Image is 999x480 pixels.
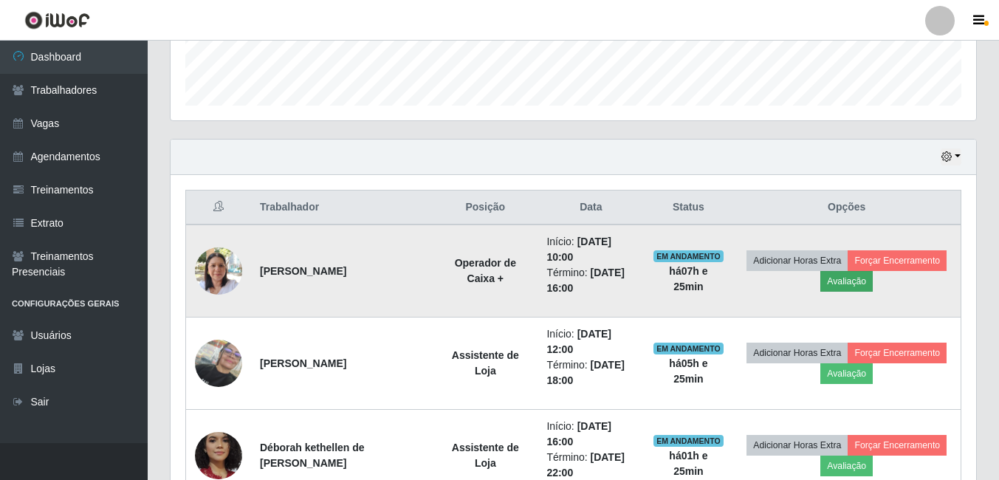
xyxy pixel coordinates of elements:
[653,435,724,447] span: EM ANDAMENTO
[260,357,346,369] strong: [PERSON_NAME]
[538,191,644,225] th: Data
[260,265,346,277] strong: [PERSON_NAME]
[848,343,947,363] button: Forçar Encerramento
[546,357,635,388] li: Término:
[546,420,611,448] time: [DATE] 16:00
[732,191,961,225] th: Opções
[455,257,516,284] strong: Operador de Caixa +
[452,442,519,469] strong: Assistente de Loja
[653,343,724,354] span: EM ANDAMENTO
[644,191,732,225] th: Status
[848,250,947,271] button: Forçar Encerramento
[251,191,433,225] th: Trabalhador
[820,271,873,292] button: Avaliação
[546,419,635,450] li: Início:
[452,349,519,377] strong: Assistente de Loja
[669,265,707,292] strong: há 07 h e 25 min
[195,239,242,302] img: 1726671654574.jpeg
[24,11,90,30] img: CoreUI Logo
[820,456,873,476] button: Avaliação
[746,343,848,363] button: Adicionar Horas Extra
[195,340,242,387] img: 1720171489810.jpeg
[848,435,947,456] button: Forçar Encerramento
[433,191,538,225] th: Posição
[669,450,707,477] strong: há 01 h e 25 min
[546,326,635,357] li: Início:
[546,265,635,296] li: Término:
[546,328,611,355] time: [DATE] 12:00
[820,363,873,384] button: Avaliação
[260,442,365,469] strong: Déborah kethellen de [PERSON_NAME]
[746,435,848,456] button: Adicionar Horas Extra
[546,236,611,263] time: [DATE] 10:00
[653,250,724,262] span: EM ANDAMENTO
[669,357,707,385] strong: há 05 h e 25 min
[746,250,848,271] button: Adicionar Horas Extra
[546,234,635,265] li: Início:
